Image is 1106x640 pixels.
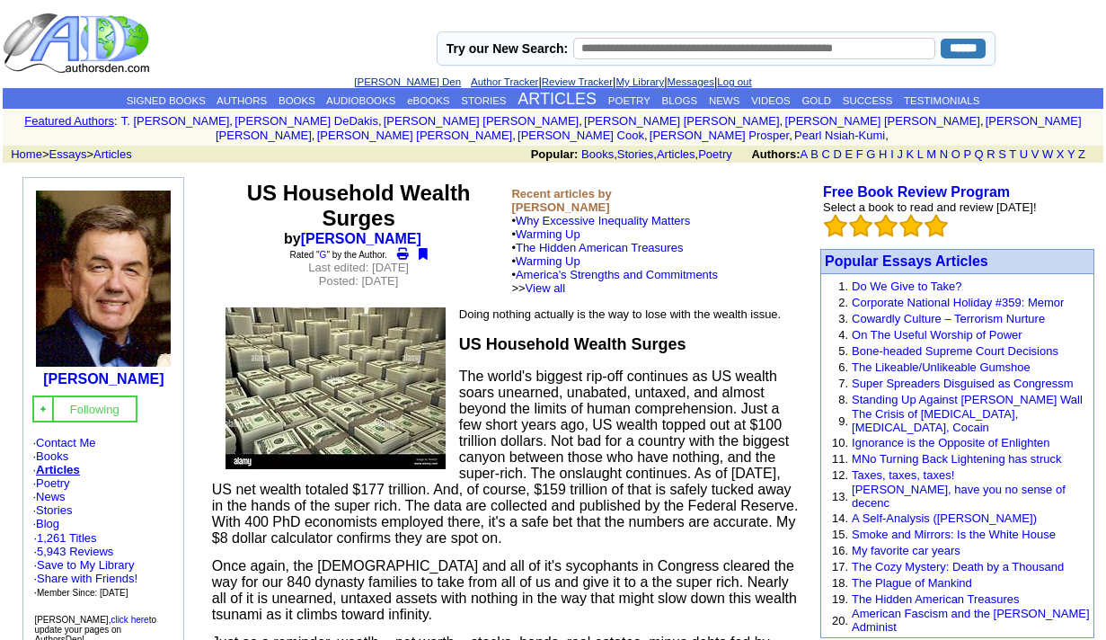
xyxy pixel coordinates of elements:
[1009,147,1016,161] a: T
[36,517,59,530] a: Blog
[698,147,732,161] a: Poetry
[320,250,327,260] a: G
[1042,147,1053,161] a: W
[511,227,718,295] font: •
[471,76,538,87] a: Author Tracker
[301,231,421,246] a: [PERSON_NAME]
[852,360,1031,374] a: The Likeable/Unlikeable Gumshoe
[36,490,66,503] a: News
[661,95,697,106] a: BLOGS
[111,615,148,625] a: click here
[838,312,848,325] font: 3.
[843,95,893,106] a: SUCCESS
[899,214,923,237] img: bigemptystars.png
[852,452,1061,466] a: MNo Turning Back Lightening has struck
[838,296,848,309] font: 2.
[917,147,924,161] a: L
[511,187,611,214] b: Recent articles by [PERSON_NAME]
[212,558,797,622] span: Once again, the [DEMOGRAPHIC_DATA] and all of it's sycophants in Congress cleared the way for our...
[290,250,387,260] font: Rated " " by the Author.
[833,147,841,161] a: D
[516,268,718,281] a: America's Strengths and Commitments
[247,181,471,230] font: US Household Wealth Surges
[852,560,1064,573] a: The Cozy Mystery: Death by a Thousand
[889,131,890,141] font: i
[3,12,154,75] img: logo_ad.gif
[852,511,1037,525] a: A Self-Analysis ([PERSON_NAME])
[615,76,664,87] a: My Library
[838,414,848,428] font: 9.
[838,328,848,342] font: 4.
[36,191,171,367] img: 97811.jpg
[511,254,718,295] font: •
[384,114,579,128] a: [PERSON_NAME] [PERSON_NAME]
[617,147,653,161] a: Stories
[4,147,132,161] font: > >
[838,360,848,374] font: 6.
[810,147,818,161] a: B
[852,280,961,293] a: Do We Give to Take?
[354,76,461,87] a: [PERSON_NAME] Den
[832,511,848,525] font: 14.
[717,76,751,87] a: Log out
[668,76,714,87] a: Messages
[832,468,848,482] font: 12.
[308,261,409,288] font: Last edited: [DATE] Posted: [DATE]
[70,401,119,416] a: Following
[801,147,808,161] a: A
[43,371,164,387] a: [PERSON_NAME]
[37,588,128,598] font: Member Since: [DATE]
[832,528,848,541] font: 15.
[926,147,936,161] a: M
[121,114,1082,142] font: , , , , , , , , , ,
[1031,147,1040,161] a: V
[925,214,948,237] img: bigemptystars.png
[608,95,650,106] a: POETRY
[121,114,230,128] a: T. [PERSON_NAME]
[852,592,1019,606] a: The Hidden American Treasures
[459,335,686,353] b: US Household Wealth Surges
[963,147,970,161] a: P
[832,436,848,449] font: 10.
[823,200,1037,214] font: Select a book to read and review [DATE]!
[832,490,848,503] font: 13.
[212,369,799,546] span: The world's biggest rip-off continues as US wealth soars unearned, unabated, untaxed, and almost ...
[825,253,988,269] font: Popular Essays Articles
[354,75,751,88] font: | | | |
[838,393,848,406] font: 8.
[849,214,872,237] img: bigemptystars.png
[657,147,695,161] a: Articles
[852,544,960,557] a: My favorite car years
[801,95,831,106] a: GOLD
[845,147,853,161] a: E
[582,117,584,127] font: i
[581,147,614,161] a: Books
[279,95,315,106] a: BOOKS
[37,531,97,545] a: 1,261 Titles
[856,147,863,161] a: F
[584,114,779,128] a: [PERSON_NAME] [PERSON_NAME]
[852,328,1022,342] a: On The Useful Worship of Power
[317,129,512,142] a: [PERSON_NAME] [PERSON_NAME]
[907,147,915,161] a: K
[114,114,118,128] font: :
[852,312,1045,325] a: Cowardly Culture – Terrorism Nurture
[407,95,449,106] a: eBOOKS
[852,468,954,482] a: Taxes, taxes, taxes!
[70,403,119,416] font: Following
[832,560,848,573] font: 17.
[49,147,87,161] a: Essays
[824,214,847,237] img: bigemptystars.png
[823,184,1010,200] a: Free Book Review Program
[832,452,848,466] font: 11.
[940,147,948,161] a: N
[897,147,903,161] a: J
[511,241,718,295] font: •
[518,90,597,108] a: ARTICLES
[127,95,206,106] a: SIGNED BOOKS
[1020,147,1028,161] a: U
[36,503,72,517] a: Stories
[904,95,979,106] a: TESTIMONIALS
[233,117,234,127] font: i
[879,147,887,161] a: H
